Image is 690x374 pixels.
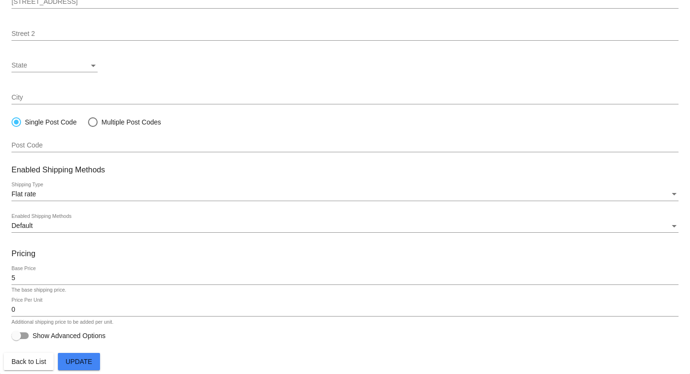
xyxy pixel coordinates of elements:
div: Single Post Code [21,118,77,126]
h3: Enabled Shipping Methods [11,165,679,174]
input: Price Per Unit [11,306,679,314]
button: Back to List [4,353,54,370]
span: Update [66,358,92,365]
span: Default [11,222,33,229]
span: Show Advanced Options [33,331,106,340]
mat-select: Enabled Shipping Methods [11,222,679,230]
input: Street 2 [11,30,679,38]
span: Back to List [11,358,46,365]
input: City [11,94,679,102]
span: Flat rate [11,190,36,198]
button: Update [58,353,100,370]
mat-select: State [11,62,98,69]
div: The base shipping price. [11,287,66,293]
h3: Pricing [11,249,679,258]
div: Additional shipping price to be added per unit. [11,319,113,325]
input: Post Code [11,142,679,149]
mat-select: Shipping Type [11,191,679,198]
div: Multiple Post Codes [98,118,161,126]
input: Base Price [11,274,679,282]
span: State [11,61,27,69]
